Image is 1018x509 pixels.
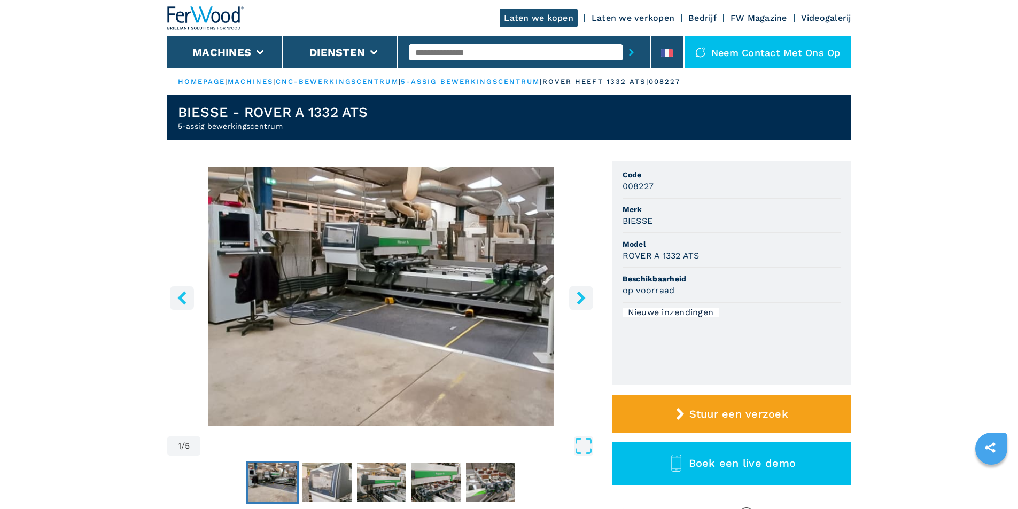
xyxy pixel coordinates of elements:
font: 5 [185,441,190,451]
font: | [273,77,275,85]
a: FW Magazine [731,13,787,23]
a: Videogalerij [801,13,851,23]
font: Boek een live demo [689,457,796,469]
font: | [540,77,542,85]
font: 008227 [649,77,681,85]
font: rover heeft 1332 ats [542,77,646,85]
a: CNC-bewerkingscentrum [276,77,399,85]
button: rechtermuisknop [569,286,593,310]
img: 815e2a6bae1817489f8d33323df0e999 [357,463,406,502]
button: Boek een live demo [612,442,851,485]
font: Nieuwe inzendingen [628,307,714,317]
font: | [399,77,401,85]
nav: Miniatuurnavigatie [167,461,596,504]
font: Stuur een verzoek [689,408,788,420]
a: 5-assig bewerkingscentrum [401,77,540,85]
font: Code [623,170,642,179]
font: 1 [178,441,181,451]
img: Ferwood [167,6,244,30]
button: verzendknop [623,40,640,65]
iframe: Kat [973,461,1010,501]
button: Ga naar dia 5 [464,461,517,504]
button: Ga naar dia 3 [355,461,408,504]
a: Laten we kopen [500,9,578,27]
img: 7c210da7f76baaecbc4229e4dec48a93 [302,463,352,502]
button: linkerknop [170,286,194,310]
img: 8a0e401a24a6e1fbeb6d1a3299e2d2a5 [466,463,515,502]
a: HOMEPAGE [178,77,226,85]
font: 5-assig bewerkingscentrum [178,122,283,130]
font: BIESSE [623,216,653,226]
button: Diensten [309,46,365,59]
font: ROVER A 1332 ATS [623,250,700,261]
a: sharethis [977,434,1004,461]
font: Laten we kopen [504,13,573,23]
img: Neem contact met ons op [695,47,706,58]
button: Stuur een verzoek [612,395,851,433]
button: Machines [192,46,251,59]
font: Merk [623,205,642,214]
font: | [225,77,227,85]
a: machines [228,77,274,85]
button: Ga naar dia 2 [300,461,354,504]
img: 289a58221646ec4d1c7d2cb8968fddc7 [248,463,297,502]
font: Neem contact met ons op [711,47,841,58]
div: Ga naar dia 1 [167,167,596,426]
button: Volledig scherm openen [203,436,593,456]
font: 008227 [623,181,654,191]
font: / [181,441,185,451]
img: BIESSE ROVER A 1332 ATS 5-assig bewerkingscentrum [167,167,596,426]
font: BIESSE - ROVER A 1332 ATS [178,104,368,120]
font: op voorraad [623,285,675,295]
font: | [646,77,649,85]
font: Model [623,240,646,248]
button: Ga naar dia 4 [409,461,463,504]
button: Ga naar dia 1 [246,461,299,504]
img: 33b3e5796db39b64221aab2f76e70bf1 [411,463,461,502]
a: Bedrijf [688,13,717,23]
a: Laten we verkopen [592,13,674,23]
font: Beschikbaarheid [623,275,687,283]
